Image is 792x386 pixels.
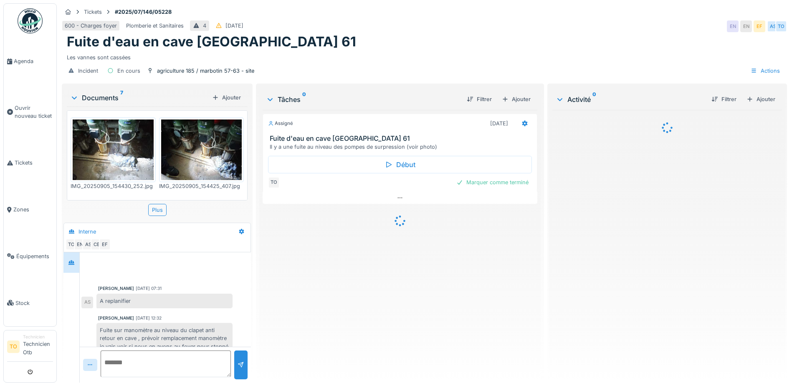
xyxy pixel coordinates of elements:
img: Badge_color-CXgf-gQk.svg [18,8,43,33]
div: Filtrer [708,94,740,105]
div: AS [81,297,93,308]
div: CB [91,239,102,250]
div: EN [74,239,86,250]
div: AS [82,239,94,250]
h3: Fuite d'eau en cave [GEOGRAPHIC_DATA] 61 [270,135,534,142]
div: EF [754,20,765,32]
div: [PERSON_NAME] [98,315,134,321]
div: Tickets [84,8,102,16]
li: TO [7,340,20,353]
div: [DATE] [225,22,243,30]
a: Stock [4,279,56,326]
sup: 0 [302,94,306,104]
div: Ajouter [743,94,779,105]
div: Ajouter [209,92,244,103]
div: Incident [78,67,98,75]
div: Technicien [23,334,53,340]
div: [PERSON_NAME] [98,285,134,292]
div: TO [268,177,280,188]
span: Tickets [15,159,53,167]
div: EN [740,20,752,32]
div: Tâches [266,94,460,104]
li: Technicien Otb [23,334,53,360]
div: [DATE] 07:31 [136,285,162,292]
img: z06be3ornp04gybl7pw1nciax85e [161,119,242,180]
div: Assigné [268,120,293,127]
a: Ouvrir nouveau ticket [4,85,56,140]
div: Documents [70,93,209,103]
div: Activité [556,94,705,104]
span: Ouvrir nouveau ticket [15,104,53,120]
sup: 7 [120,93,123,103]
img: hggfkfap2g7afqfrz7tv5w3sgktx [73,119,154,180]
div: 4 [203,22,206,30]
div: En cours [117,67,140,75]
div: A replanifier [96,294,233,308]
div: Ajouter [498,94,534,105]
div: Les vannes sont cassées [67,50,782,61]
div: AS [767,20,779,32]
div: TO [775,20,787,32]
span: Agenda [14,57,53,65]
div: Fuite sur manomètre au niveau du clapet anti retour en cave , prévoir remplacement manomètre je v... [96,323,233,362]
h1: Fuite d'eau en cave [GEOGRAPHIC_DATA] 61 [67,34,356,50]
div: agriculture 185 / marbotin 57-63 - site [157,67,254,75]
div: Début [268,156,532,173]
sup: 0 [592,94,596,104]
div: EF [99,239,111,250]
span: Équipements [16,252,53,260]
div: [DATE] 12:32 [136,315,162,321]
div: Interne [78,228,96,236]
div: EN [727,20,739,32]
div: Filtrer [463,94,495,105]
strong: #2025/07/146/05228 [111,8,175,16]
div: [DATE] [490,119,508,127]
a: Agenda [4,38,56,85]
span: Stock [15,299,53,307]
div: 600 - Charges foyer [65,22,117,30]
div: Marquer comme terminé [453,177,532,188]
a: TO TechnicienTechnicien Otb [7,334,53,362]
div: Plomberie et Sanitaires [126,22,184,30]
div: Il y a une fuite au niveau des pompes de surpression (voir photo) [270,143,534,151]
a: Équipements [4,233,56,279]
div: IMG_20250905_154430_252.jpg [71,182,156,190]
div: TO [66,239,77,250]
a: Zones [4,186,56,233]
div: Actions [747,65,784,77]
div: Plus [148,204,167,216]
div: IMG_20250905_154425_407.jpg [159,182,244,190]
span: Zones [13,206,53,213]
a: Tickets [4,140,56,186]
